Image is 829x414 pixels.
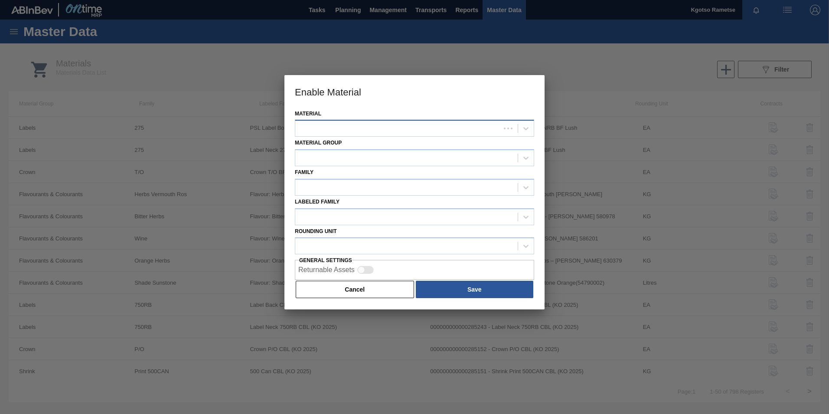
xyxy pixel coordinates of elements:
button: Save [416,281,533,298]
label: Family [295,169,313,175]
label: Material [295,111,321,117]
h3: Enable Material [284,75,545,108]
label: Rounding Unit [295,228,337,234]
label: Material Group [295,140,342,146]
label: Labeled Family [295,199,339,205]
label: General settings [299,257,352,263]
label: Returnable Assets [298,266,355,273]
button: Cancel [296,281,414,298]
